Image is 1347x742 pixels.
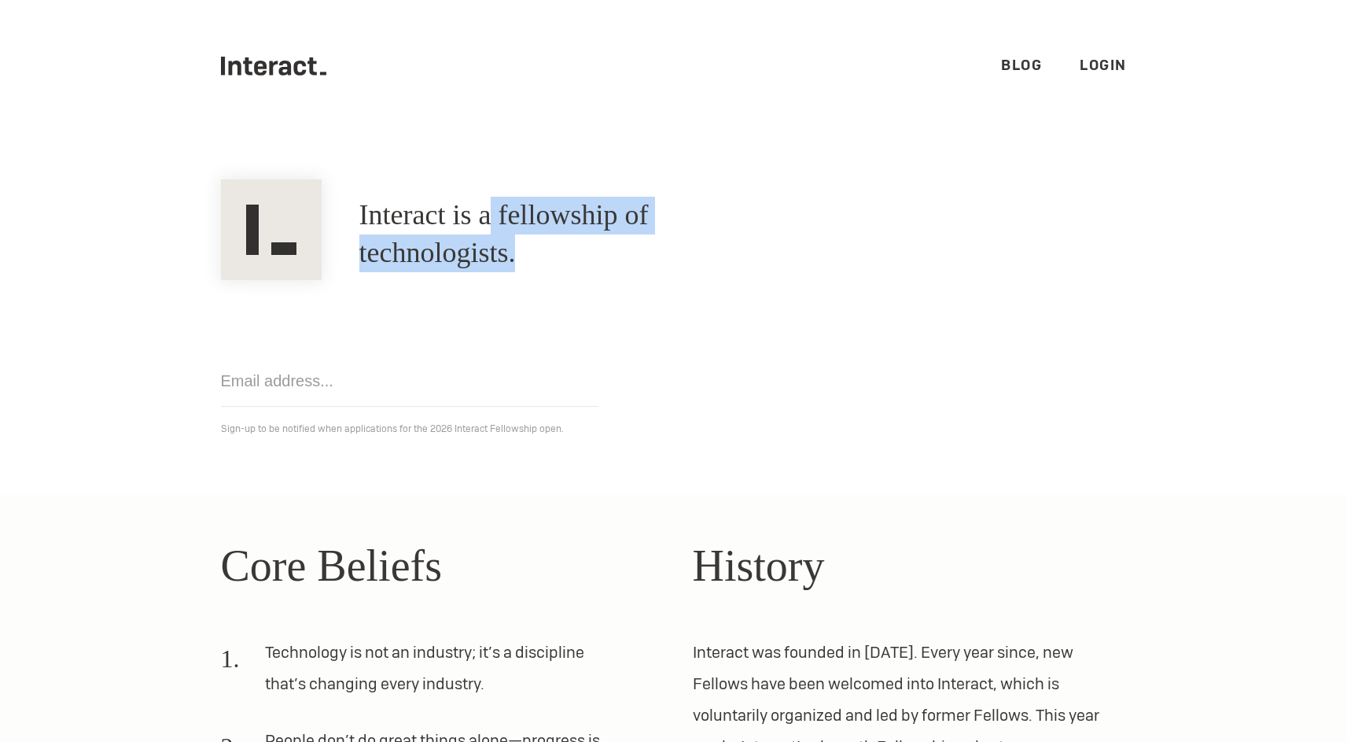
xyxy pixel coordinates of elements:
[221,356,598,407] input: Email address...
[693,533,1127,599] h2: History
[359,197,784,272] h1: Interact is a fellowship of technologists.
[221,179,322,280] img: Interact Logo
[221,419,1127,438] p: Sign-up to be notified when applications for the 2026 Interact Fellowship open.
[221,533,655,599] h2: Core Beliefs
[1080,56,1127,74] a: Login
[1001,56,1042,74] a: Blog
[221,637,617,712] li: Technology is not an industry; it’s a discipline that’s changing every industry.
